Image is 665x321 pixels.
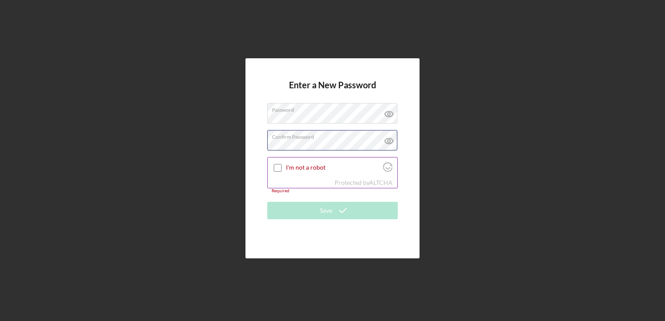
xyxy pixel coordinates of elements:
div: Protected by [335,179,393,186]
button: Save [267,202,398,219]
div: Save [320,202,332,219]
h4: Enter a New Password [289,80,376,103]
div: Required [267,188,398,194]
label: Confirm Password [272,130,397,140]
label: I'm not a robot [286,164,380,171]
a: Visit Altcha.org [383,166,393,173]
label: Password [272,104,397,113]
a: Visit Altcha.org [369,179,393,186]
